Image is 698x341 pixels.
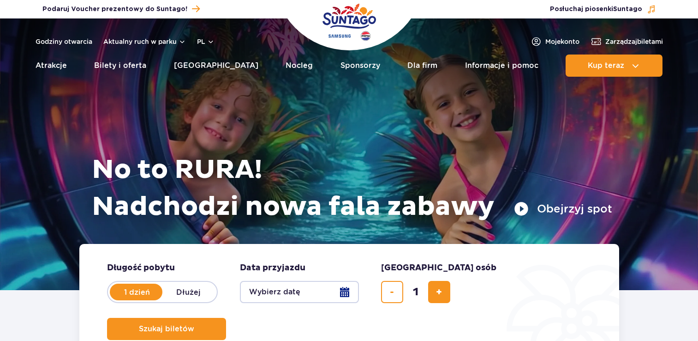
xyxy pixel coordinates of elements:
button: Obejrzyj spot [514,201,612,216]
a: Podaruj Voucher prezentowy do Suntago! [42,3,200,15]
a: Bilety i oferta [94,55,146,77]
span: Suntago [613,6,642,12]
a: Zarządzajbiletami [591,36,663,47]
button: dodaj bilet [428,281,450,303]
span: Data przyjazdu [240,262,305,274]
button: pl [197,37,215,46]
button: Wybierz datę [240,281,359,303]
button: Kup teraz [566,55,662,77]
a: Atrakcje [36,55,67,77]
span: Zarządzaj biletami [605,37,663,46]
label: 1 dzień [111,282,163,302]
span: Kup teraz [588,61,624,70]
button: usuń bilet [381,281,403,303]
button: Szukaj biletów [107,318,226,340]
button: Aktualny ruch w parku [103,38,186,45]
a: Mojekonto [531,36,579,47]
button: Posłuchaj piosenkiSuntago [550,5,656,14]
label: Dłużej [162,282,215,302]
span: Posłuchaj piosenki [550,5,642,14]
h1: No to RURA! Nadchodzi nowa fala zabawy [92,152,612,225]
span: Długość pobytu [107,262,175,274]
a: Godziny otwarcia [36,37,92,46]
span: Moje konto [545,37,579,46]
a: Informacje i pomoc [465,55,538,77]
span: Szukaj biletów [139,325,194,333]
a: Sponsorzy [340,55,380,77]
span: [GEOGRAPHIC_DATA] osób [381,262,496,274]
a: Nocleg [286,55,313,77]
a: Dla firm [407,55,437,77]
a: [GEOGRAPHIC_DATA] [174,55,258,77]
span: Podaruj Voucher prezentowy do Suntago! [42,5,187,14]
input: liczba biletów [405,281,427,303]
